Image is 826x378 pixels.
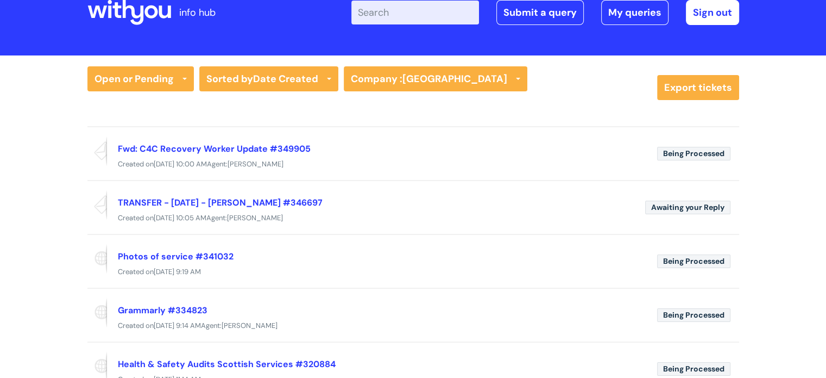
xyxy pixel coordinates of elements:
a: TRANSFER - [DATE] - [PERSON_NAME] #346697 [118,197,323,208]
span: Being Processed [657,147,730,160]
div: Created on Agent: [87,319,739,333]
span: Being Processed [657,308,730,322]
input: Search [351,1,479,24]
div: Created on Agent: [87,158,739,171]
a: Grammarly #334823 [118,305,207,316]
a: Company :[GEOGRAPHIC_DATA] [344,66,527,91]
span: [DATE] 10:05 AM [154,213,206,222]
span: [PERSON_NAME] [228,159,283,169]
a: Photos of service #341032 [118,251,234,262]
a: Sorted byDate Created [199,66,338,91]
div: Created on Agent: [87,212,739,225]
div: Created on [87,265,739,279]
a: Open or Pending [87,66,194,91]
span: Being Processed [657,362,730,376]
a: Fwd: C4C Recovery Worker Update #349905 [118,143,311,154]
span: Being Processed [657,255,730,268]
span: [DATE] 9:14 AM [154,321,201,330]
span: Reported via email [87,136,107,166]
span: Reported via portal [87,298,107,328]
span: [DATE] 9:19 AM [154,267,201,276]
a: Export tickets [657,75,739,100]
span: [PERSON_NAME] [222,321,278,330]
span: Reported via portal [87,244,107,274]
a: Health & Safety Audits Scottish Services #320884 [118,358,336,370]
strong: [GEOGRAPHIC_DATA] [402,72,507,85]
span: [DATE] 10:00 AM [154,159,207,169]
span: [PERSON_NAME] [227,213,283,222]
span: Awaiting your Reply [645,201,730,214]
p: info hub [179,4,216,21]
b: Date Created [253,72,318,85]
span: Reported via email [87,190,107,220]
